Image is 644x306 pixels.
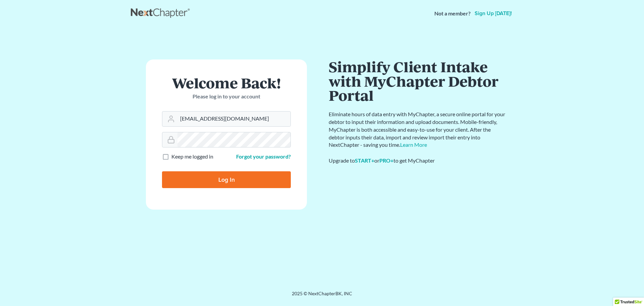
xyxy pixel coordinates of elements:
strong: Not a member? [434,10,471,17]
label: Keep me logged in [171,153,213,161]
input: Log In [162,171,291,188]
h1: Welcome Back! [162,76,291,90]
a: PRO+ [379,157,393,164]
a: Forgot your password? [236,153,291,160]
a: START+ [355,157,374,164]
div: Upgrade to or to get MyChapter [329,157,506,165]
a: Learn More [400,141,427,148]
a: Sign up [DATE]! [473,11,513,16]
input: Email Address [177,112,290,126]
div: 2025 © NextChapterBK, INC [131,290,513,302]
p: Eliminate hours of data entry with MyChapter, a secure online portal for your debtor to input the... [329,111,506,149]
h1: Simplify Client Intake with MyChapter Debtor Portal [329,59,506,102]
p: Please log in to your account [162,93,291,100]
